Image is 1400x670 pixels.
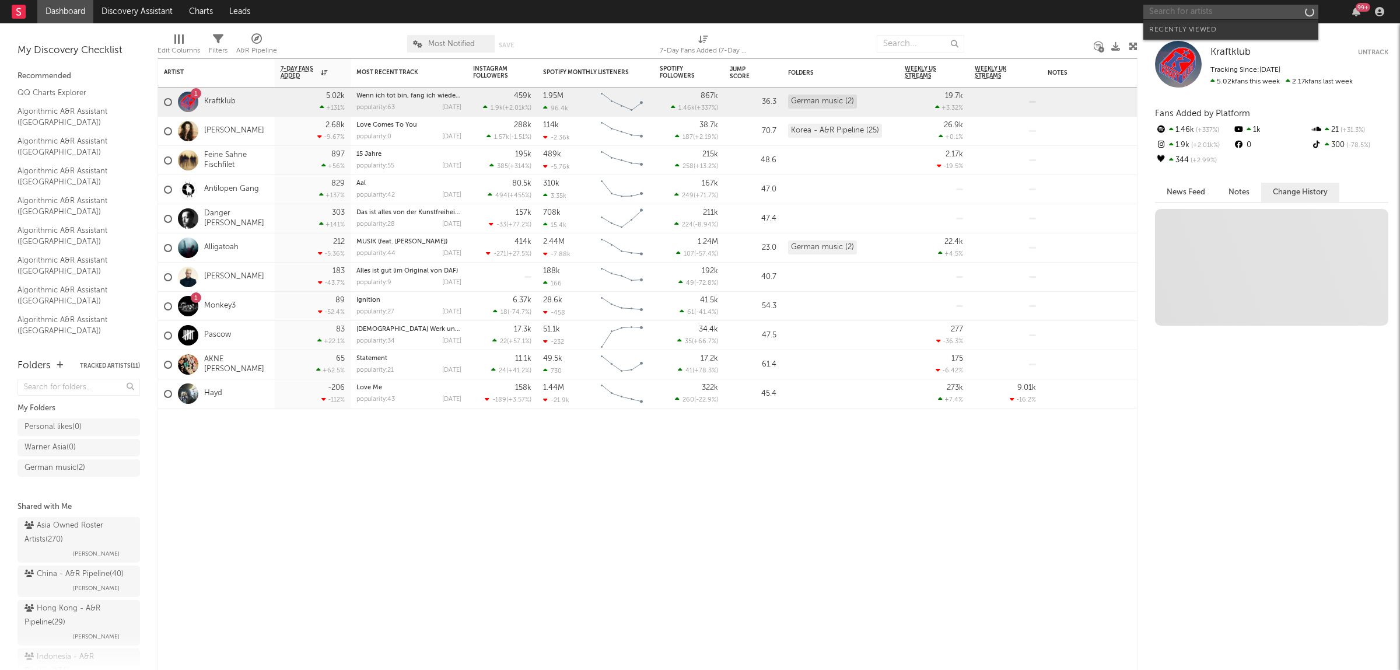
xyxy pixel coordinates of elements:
a: Alles ist gut (im Original von DAF) [356,268,458,274]
div: 80.5k [512,180,531,187]
div: 175 [951,355,963,362]
div: Asia Owned Roster Artists ( 270 ) [24,519,130,547]
div: popularity: 34 [356,338,395,344]
span: -41.4 % [696,309,716,316]
a: [PERSON_NAME] [204,272,264,282]
div: -232 [543,338,564,346]
input: Search for folders... [17,379,140,396]
div: -43.7 % [318,279,345,287]
div: 867k [701,92,718,100]
div: Ignition [356,297,461,303]
div: 48.6 [730,153,776,167]
div: Spotify Followers [660,65,701,79]
div: 322k [702,384,718,392]
div: ( ) [675,162,718,170]
div: 47.4 [730,212,776,226]
span: 35 [685,339,692,345]
div: Personal likes ( 0 ) [24,420,82,434]
div: Statement [356,355,461,362]
a: Aal [356,180,366,187]
div: ( ) [674,191,718,199]
div: 215k [702,151,718,158]
div: popularity: 21 [356,367,394,374]
span: +3.57 % [508,397,530,403]
div: +131 % [320,104,345,111]
svg: Chart title [596,88,648,117]
div: 11.1k [515,355,531,362]
div: 188k [543,267,560,275]
div: +62.5 % [316,367,345,374]
svg: Chart title [596,175,648,204]
div: 1.24M [698,238,718,246]
svg: Chart title [596,146,648,175]
a: Algorithmic A&R Assistant ([GEOGRAPHIC_DATA]) [17,194,128,218]
div: -9.67 % [317,133,345,141]
span: [PERSON_NAME] [73,547,120,561]
div: 2.17k [946,151,963,158]
span: +337 % [696,105,716,111]
div: 26.9k [944,121,963,129]
div: 1.95M [543,92,563,100]
span: 5.02k fans this week [1210,78,1280,85]
span: +66.7 % [694,339,716,345]
div: 300 [1311,138,1388,153]
div: 5.02k [326,92,345,100]
span: +78.3 % [694,368,716,374]
div: Filters [209,44,228,58]
button: Save [499,42,514,48]
div: popularity: 42 [356,192,395,198]
a: Das ist alles von der Kunstfreiheit gedeckt - [GEOGRAPHIC_DATA] Version [356,210,580,216]
span: 24 [499,368,506,374]
a: Personal likes(0) [17,418,140,436]
div: China - A&R Pipeline ( 40 ) [24,567,124,581]
a: MUSIK (feat. [PERSON_NAME]) [356,239,447,245]
div: Instagram Followers [473,65,514,79]
div: Edit Columns [157,44,200,58]
span: Kraftklub [1210,47,1251,57]
div: -5.36 % [318,250,345,257]
div: -2.36k [543,134,570,141]
div: Warner Asia ( 0 ) [24,441,76,455]
div: 3.35k [543,192,566,200]
div: [DATE] [442,250,461,257]
div: -7.88k [543,250,570,258]
span: +77.2 % [508,222,530,228]
span: +57.1 % [509,339,530,345]
a: Algorithmic A&R Assistant ([GEOGRAPHIC_DATA]) [17,284,128,308]
span: 7-Day Fans Added [281,65,318,79]
div: 21 [1311,123,1388,138]
div: 829 [331,180,345,187]
div: 17.3k [514,326,531,333]
a: [DEMOGRAPHIC_DATA] Werk und Teufels Beitrag [356,326,506,333]
span: 1.46k [678,105,695,111]
span: 107 [684,251,694,257]
div: 211k [703,209,718,217]
div: 489k [543,151,561,158]
div: [DATE] [442,396,461,403]
div: 730 [543,367,562,375]
div: [DATE] [442,367,461,374]
div: ( ) [491,367,531,374]
div: Alles ist gut (im Original von DAF) [356,268,461,274]
div: 167k [702,180,718,187]
div: 192k [702,267,718,275]
a: Kraftklub [204,97,236,107]
div: +141 % [319,221,345,228]
span: 187 [682,134,693,141]
div: 2.68k [325,121,345,129]
div: Recommended [17,69,140,83]
div: 65 [336,355,345,362]
span: Weekly UK Streams [975,65,1019,79]
div: +56 % [321,162,345,170]
span: +71.7 % [695,193,716,199]
div: popularity: 55 [356,163,394,169]
button: Notes [1217,183,1261,202]
div: ( ) [488,191,531,199]
a: QQ Charts Explorer [17,86,128,99]
a: German music(2) [17,459,140,477]
div: Wenn ich tot bin, fang ich wieder an [356,93,461,99]
div: 28.6k [543,296,562,304]
a: Statement [356,355,387,362]
span: 258 [682,163,694,170]
div: 19.7k [945,92,963,100]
